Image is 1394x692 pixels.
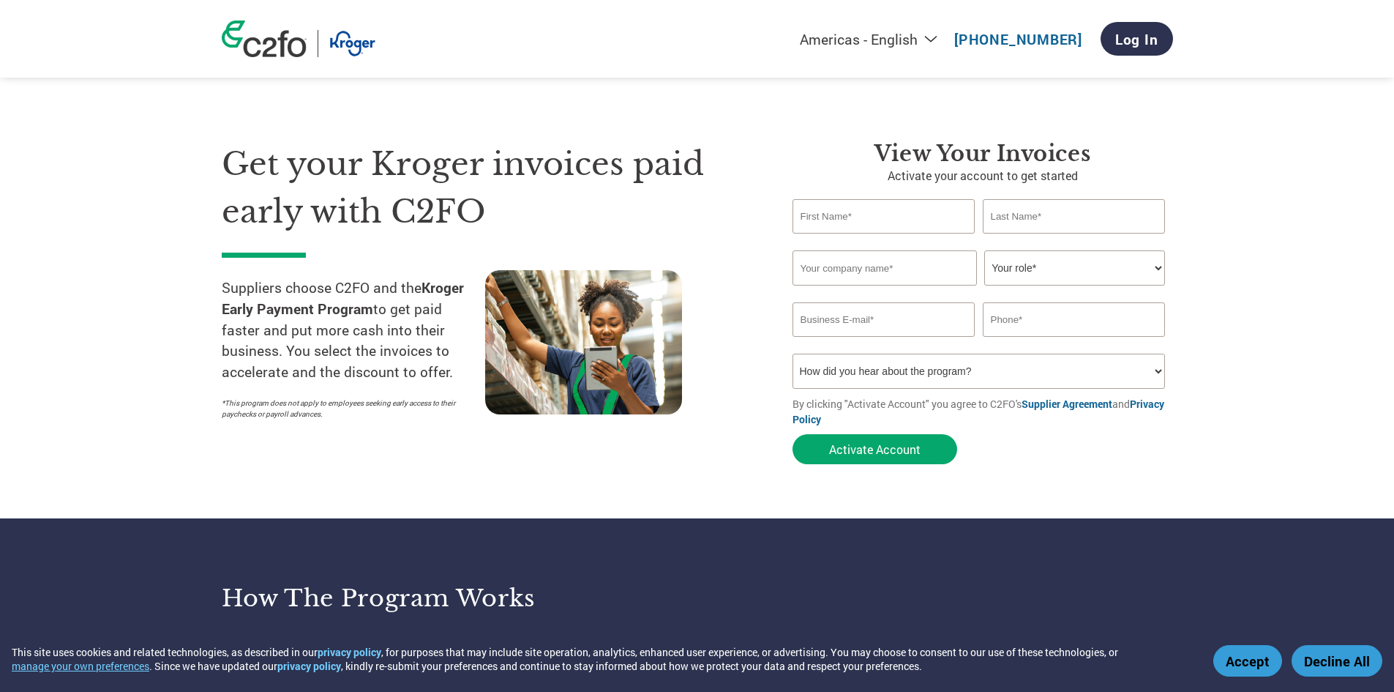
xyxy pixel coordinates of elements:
button: Decline All [1292,645,1382,677]
h3: How the program works [222,584,679,613]
a: Supplier Agreement [1022,397,1112,411]
strong: Kroger Early Payment Program [222,278,464,318]
input: Last Name* [983,199,1166,234]
button: manage your own preferences [12,659,149,673]
div: Inavlid Email Address [792,338,975,348]
a: privacy policy [318,645,381,659]
a: privacy policy [277,659,341,673]
p: By clicking "Activate Account" you agree to C2FO's and [792,396,1173,427]
div: Inavlid Phone Number [983,338,1166,348]
h3: View Your Invoices [792,141,1173,167]
a: Log In [1101,22,1173,56]
img: c2fo logo [222,21,307,57]
p: Suppliers choose C2FO and the to get paid faster and put more cash into their business. You selec... [222,278,485,383]
div: This site uses cookies and related technologies, as described in our , for purposes that may incl... [12,645,1192,673]
input: First Name* [792,199,975,234]
select: Title/Role [984,250,1165,286]
button: Accept [1213,645,1282,677]
img: Kroger [329,30,375,57]
input: Your company name* [792,250,977,286]
a: [PHONE_NUMBER] [954,30,1082,48]
p: Activate your account to get started [792,167,1173,185]
div: Invalid last name or last name is too long [983,235,1166,245]
button: Activate Account [792,434,957,464]
img: supply chain worker [485,270,682,414]
input: Phone* [983,302,1166,337]
div: Invalid company name or company name is too long [792,287,1166,297]
a: Privacy Policy [792,397,1164,426]
input: Invalid Email format [792,302,975,337]
h1: Get your Kroger invoices paid early with C2FO [222,141,749,235]
p: *This program does not apply to employees seeking early access to their paychecks or payroll adva... [222,398,471,420]
div: Invalid first name or first name is too long [792,235,975,245]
